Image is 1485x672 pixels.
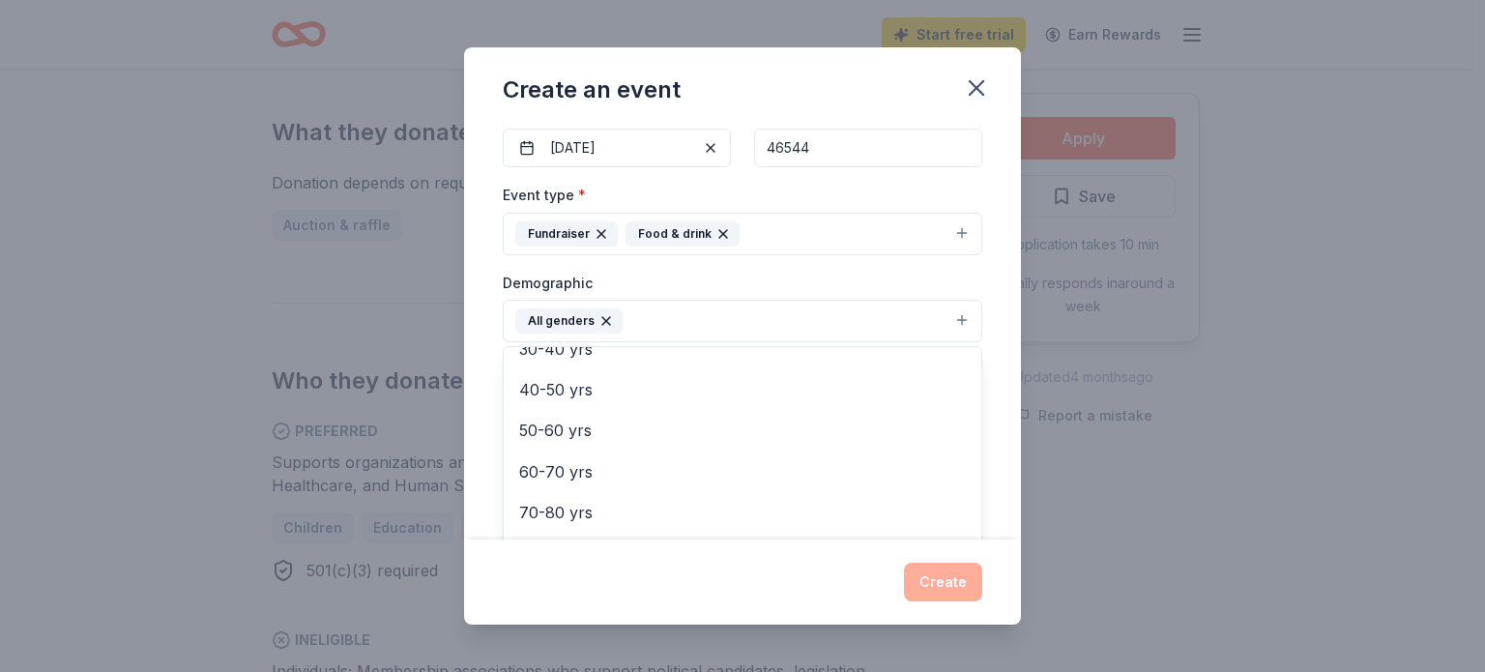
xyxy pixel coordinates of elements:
button: All genders [503,300,982,342]
span: 70-80 yrs [519,500,966,525]
span: 30-40 yrs [519,336,966,362]
span: 50-60 yrs [519,418,966,443]
div: All genders [515,308,623,334]
div: All genders [503,346,982,578]
span: 40-50 yrs [519,377,966,402]
span: 60-70 yrs [519,459,966,484]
